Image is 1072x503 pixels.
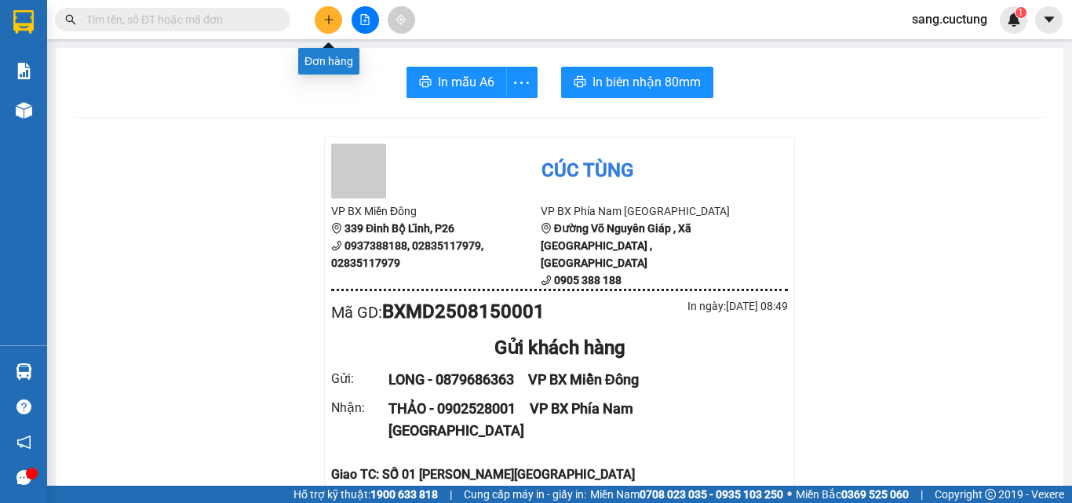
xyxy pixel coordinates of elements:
[345,222,454,235] b: 339 Đinh Bộ Lĩnh, P26
[298,48,359,75] div: Đơn hàng
[1015,7,1026,18] sup: 1
[1035,6,1063,34] button: caret-down
[370,488,438,501] strong: 1900 633 818
[438,72,494,92] span: In mẫu A6
[450,486,452,503] span: |
[388,369,769,391] div: LONG - 0879686363 VP BX Miền Đông
[407,67,507,98] button: printerIn mẫu A6
[541,275,552,286] span: phone
[1018,7,1023,18] span: 1
[796,486,909,503] span: Miền Bắc
[65,14,76,25] span: search
[590,486,783,503] span: Miền Nam
[507,73,537,93] span: more
[331,398,388,417] div: Nhận :
[541,156,633,186] div: Cúc Tùng
[541,223,552,234] span: environment
[841,488,909,501] strong: 0369 525 060
[331,334,788,363] div: Gửi khách hàng
[359,14,370,25] span: file-add
[388,6,415,34] button: aim
[16,399,31,414] span: question-circle
[541,222,691,269] b: Đường Võ Nguyên Giáp , Xã [GEOGRAPHIC_DATA] , [GEOGRAPHIC_DATA]
[16,102,32,118] img: warehouse-icon
[16,435,31,450] span: notification
[1007,13,1021,27] img: icon-new-feature
[561,67,713,98] button: printerIn biên nhận 80mm
[16,63,32,79] img: solution-icon
[86,11,272,28] input: Tìm tên, số ĐT hoặc mã đơn
[787,491,792,498] span: ⚪️
[506,67,538,98] button: more
[382,301,545,323] b: BXMD2508150001
[294,486,438,503] span: Hỗ trợ kỹ thuật:
[554,274,622,286] b: 0905 388 188
[16,470,31,485] span: message
[640,488,783,501] strong: 0708 023 035 - 0935 103 250
[323,14,334,25] span: plus
[16,363,32,380] img: warehouse-icon
[899,9,1000,29] span: sang.cuctung
[331,465,788,484] div: Giao TC: SỐ 01 [PERSON_NAME][GEOGRAPHIC_DATA]
[331,369,388,388] div: Gửi :
[541,202,750,220] li: VP BX Phía Nam [GEOGRAPHIC_DATA]
[352,6,379,34] button: file-add
[574,75,586,90] span: printer
[396,14,407,25] span: aim
[560,297,788,315] div: In ngày: [DATE] 08:49
[985,489,996,500] span: copyright
[419,75,432,90] span: printer
[331,223,342,234] span: environment
[331,202,541,220] li: VP BX Miền Đông
[464,486,586,503] span: Cung cấp máy in - giấy in:
[1042,13,1056,27] span: caret-down
[921,486,923,503] span: |
[315,6,342,34] button: plus
[331,239,483,269] b: 0937388188, 02835117979, 02835117979
[331,303,382,322] span: Mã GD :
[13,10,34,34] img: logo-vxr
[593,72,701,92] span: In biên nhận 80mm
[388,398,769,443] div: THẢO - 0902528001 VP BX Phía Nam [GEOGRAPHIC_DATA]
[331,240,342,251] span: phone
